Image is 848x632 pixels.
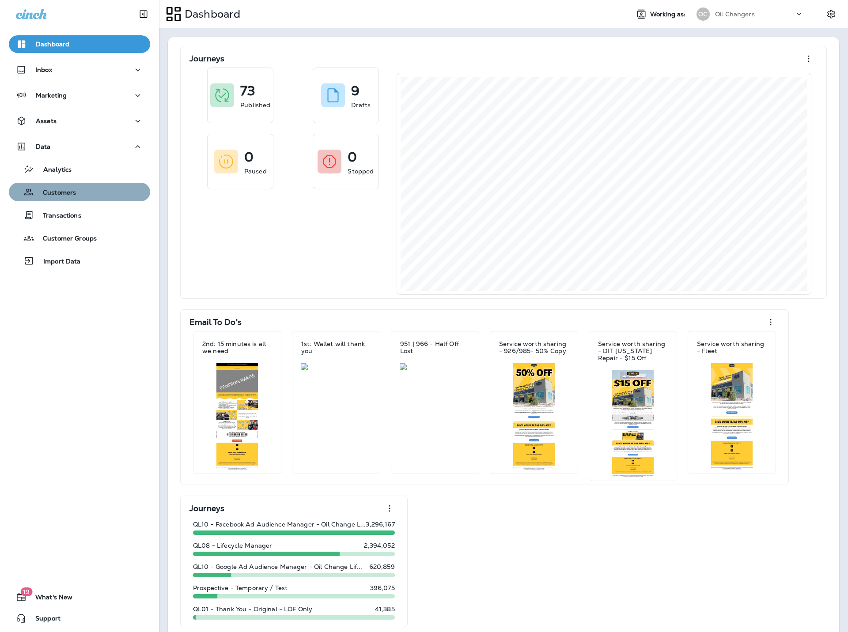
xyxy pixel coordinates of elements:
[34,212,81,220] p: Transactions
[9,252,150,270] button: Import Data
[715,11,755,18] p: Oil Changers
[823,6,839,22] button: Settings
[193,521,366,528] p: QL10 - Facebook Ad Audience Manager - Oil Change L...
[9,160,150,178] button: Analytics
[189,318,242,327] p: Email To Do's
[9,35,150,53] button: Dashboard
[375,606,395,613] p: 41,385
[26,594,72,604] span: What's New
[9,87,150,104] button: Marketing
[36,143,51,150] p: Data
[193,584,288,591] p: Prospective - Temporary / Test
[131,5,156,23] button: Collapse Sidebar
[364,542,394,549] p: 2,394,052
[351,87,360,95] p: 9
[348,167,374,176] p: Stopped
[202,340,272,354] p: 2nd: 15 minutes is all we need
[36,41,69,48] p: Dashboard
[35,66,52,73] p: Inbox
[9,183,150,201] button: Customers
[650,11,688,18] span: Working as:
[26,615,61,625] span: Support
[370,584,395,591] p: 396,075
[9,61,150,79] button: Inbox
[34,235,97,243] p: Customer Groups
[34,189,76,197] p: Customers
[189,504,224,513] p: Journeys
[9,206,150,224] button: Transactions
[598,340,668,361] p: Service worth sharing - DIT [US_STATE] Repair - $15 Off
[499,363,569,470] img: e3465258-a7a0-4653-aec9-d8518415ad33.jpg
[598,370,668,477] img: 311ee5de-8653-4600-a258-002b1f333988.jpg
[36,117,57,124] p: Assets
[193,542,272,549] p: QL08 - Lifecycle Manager
[697,363,767,470] img: 8b88160e-d300-47d9-bcf6-010143957bcf.jpg
[244,153,254,162] p: 0
[189,54,224,63] p: Journeys
[9,138,150,155] button: Data
[36,92,67,99] p: Marketing
[351,101,371,109] p: Drafts
[181,8,240,21] p: Dashboard
[400,340,470,354] p: 951 | 966 - Half Off Lost
[697,8,710,21] div: OC
[34,258,81,266] p: Import Data
[499,340,569,354] p: Service worth sharing - 926/985- 50% Copy
[366,521,394,528] p: 3,296,167
[244,167,267,176] p: Paused
[9,588,150,606] button: 19What's New
[301,340,371,354] p: 1st: Wallet will thank you
[697,340,767,354] p: Service worth sharing - Fleet
[369,563,395,570] p: 620,859
[240,87,255,95] p: 73
[348,153,357,162] p: 0
[193,606,312,613] p: QL01 - Thank You - Original - LOF Only
[9,229,150,247] button: Customer Groups
[34,166,72,174] p: Analytics
[9,112,150,130] button: Assets
[9,609,150,627] button: Support
[301,363,371,370] img: 88363d17-600f-4db0-a3de-95edf2f28847.jpg
[240,101,270,109] p: Published
[202,363,273,470] img: b3178d2b-8bc5-4a1e-837d-8bf1fc6d963e.jpg
[400,363,470,370] img: e809ea54-3927-495b-ac83-6a4b394e1cf1.jpg
[193,563,362,570] p: QL10 - Google Ad Audience Manager - Oil Change Lif...
[20,587,32,596] span: 19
